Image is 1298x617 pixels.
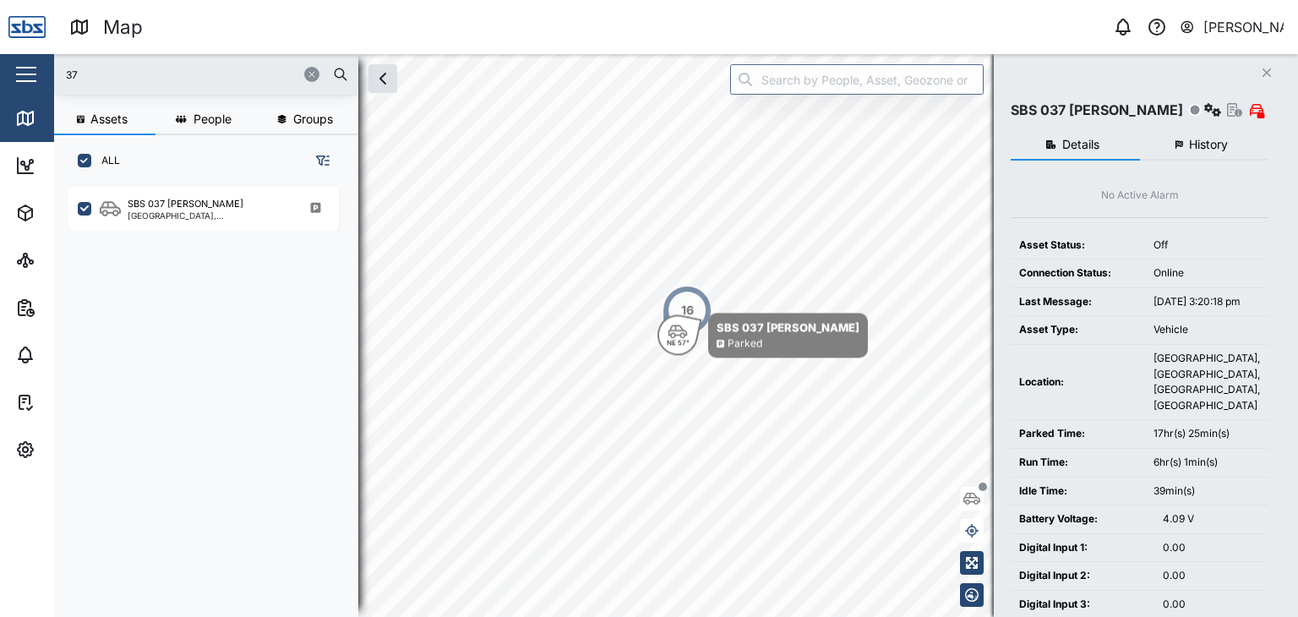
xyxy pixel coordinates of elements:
span: Details [1062,139,1099,150]
div: Digital Input 1: [1019,540,1146,556]
div: 6hr(s) 1min(s) [1153,455,1260,471]
div: 17hr(s) 25min(s) [1153,426,1260,442]
div: 0.00 [1163,540,1260,556]
div: SBS 037 [PERSON_NAME] [717,319,859,336]
div: SBS 037 [PERSON_NAME] [128,197,243,211]
div: No Active Alarm [1101,188,1179,204]
div: Settings [44,440,104,459]
div: Sites [44,251,85,270]
div: Reports [44,298,101,317]
div: [PERSON_NAME] [1203,17,1284,38]
div: Online [1153,265,1260,281]
div: 16 [681,301,694,319]
div: [GEOGRAPHIC_DATA], [GEOGRAPHIC_DATA], [GEOGRAPHIC_DATA], [GEOGRAPHIC_DATA] [1153,351,1260,413]
div: 4.09 V [1163,511,1260,527]
div: Asset Type: [1019,322,1137,338]
div: Digital Input 3: [1019,597,1146,613]
div: [DATE] 3:20:18 pm [1153,294,1260,310]
div: Alarms [44,346,96,364]
span: Groups [293,113,333,125]
div: Last Message: [1019,294,1137,310]
div: NE 57° [667,340,690,347]
div: 39min(s) [1153,483,1260,500]
div: Idle Time: [1019,483,1137,500]
div: Map marker [657,313,868,358]
input: Search assets or drivers [64,62,348,87]
div: Assets [44,204,96,222]
div: 0.00 [1163,568,1260,584]
div: Asset Status: [1019,238,1137,254]
div: Dashboard [44,156,120,175]
span: People [194,113,232,125]
div: Map marker [662,285,712,336]
div: Parked Time: [1019,426,1137,442]
div: Connection Status: [1019,265,1137,281]
button: [PERSON_NAME] [1179,15,1284,39]
div: Location: [1019,374,1137,390]
div: [GEOGRAPHIC_DATA], [GEOGRAPHIC_DATA] [128,211,289,220]
div: 0.00 [1163,597,1260,613]
div: Battery Voltage: [1019,511,1146,527]
div: Map [103,13,143,42]
div: Run Time: [1019,455,1137,471]
div: Parked [728,336,762,352]
div: Tasks [44,393,90,412]
span: Assets [90,113,128,125]
div: Off [1153,238,1260,254]
div: Vehicle [1153,322,1260,338]
span: History [1189,139,1228,150]
canvas: Map [54,54,1298,617]
div: grid [68,181,357,603]
div: Map [44,109,82,128]
img: Main Logo [8,8,46,46]
div: Digital Input 2: [1019,568,1146,584]
label: ALL [91,154,120,167]
input: Search by People, Asset, Geozone or Place [730,64,984,95]
div: SBS 037 [PERSON_NAME] [1011,100,1183,121]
